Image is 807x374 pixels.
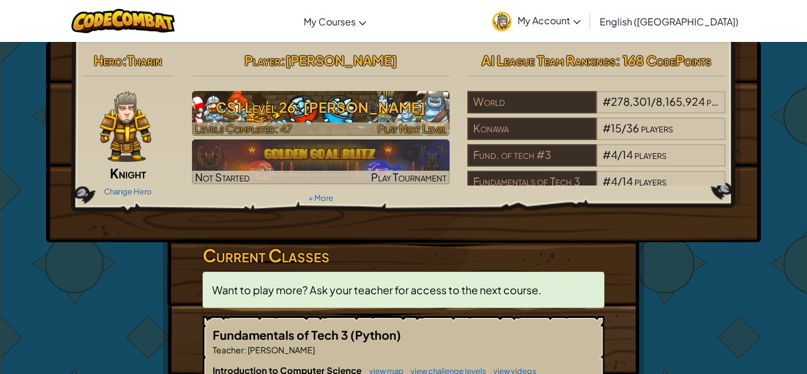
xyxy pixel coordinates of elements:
[195,122,292,135] span: Levels Completed: 47
[626,121,639,135] span: 36
[467,129,725,142] a: Konawa#15/36players
[611,174,617,188] span: 4
[634,174,666,188] span: players
[518,14,581,27] span: My Account
[467,182,725,196] a: Fundamentals of Tech 3#4/14players
[611,148,617,161] span: 4
[127,52,162,69] span: Tharin
[192,139,450,184] img: Golden Goal
[246,344,315,355] span: [PERSON_NAME]
[213,344,244,355] span: Teacher
[110,165,146,181] span: Knight
[594,5,744,37] a: English ([GEOGRAPHIC_DATA])
[104,187,152,196] a: Change Hero
[467,91,596,113] div: World
[603,174,611,188] span: #
[656,95,705,108] span: 8,165,924
[641,121,673,135] span: players
[281,52,285,69] span: :
[617,148,622,161] span: /
[617,174,622,188] span: /
[195,170,250,184] span: Not Started
[212,283,541,297] span: Want to play more? Ask your teacher for access to the next course.
[622,174,633,188] span: 14
[350,327,401,342] span: (Python)
[285,52,397,69] span: [PERSON_NAME]
[603,95,611,108] span: #
[203,242,604,269] h3: Current Classes
[94,52,122,69] span: Hero
[467,171,596,193] div: Fundamentals of Tech 3
[616,52,711,69] span: : 168 CodePoints
[707,95,738,108] span: players
[122,52,127,69] span: :
[611,95,651,108] span: 278,301
[244,344,246,355] span: :
[603,121,611,135] span: #
[213,327,350,342] span: Fundamentals of Tech 3
[492,12,512,31] img: avatar
[192,94,450,121] h3: CS1 Level 26: [PERSON_NAME]
[378,122,447,135] span: Play Next Level
[245,52,281,69] span: Player
[192,91,450,136] img: CS1 Level 26: Wakka Maul
[467,144,596,167] div: Fund. of tech #3
[467,155,725,169] a: Fund. of tech #3#4/14players
[621,121,626,135] span: /
[308,193,333,203] a: + More
[71,9,175,33] img: CodeCombat logo
[622,148,633,161] span: 14
[486,2,587,40] a: My Account
[192,91,450,136] a: Play Next Level
[634,148,666,161] span: players
[600,15,738,28] span: English ([GEOGRAPHIC_DATA])
[192,139,450,184] a: Not StartedPlay Tournament
[603,148,611,161] span: #
[304,15,356,28] span: My Courses
[371,170,447,184] span: Play Tournament
[481,52,616,69] span: AI League Team Rankings
[651,95,656,108] span: /
[100,91,152,162] img: knight-pose.png
[298,5,372,37] a: My Courses
[467,118,596,140] div: Konawa
[611,121,621,135] span: 15
[467,102,725,116] a: World#278,301/8,165,924players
